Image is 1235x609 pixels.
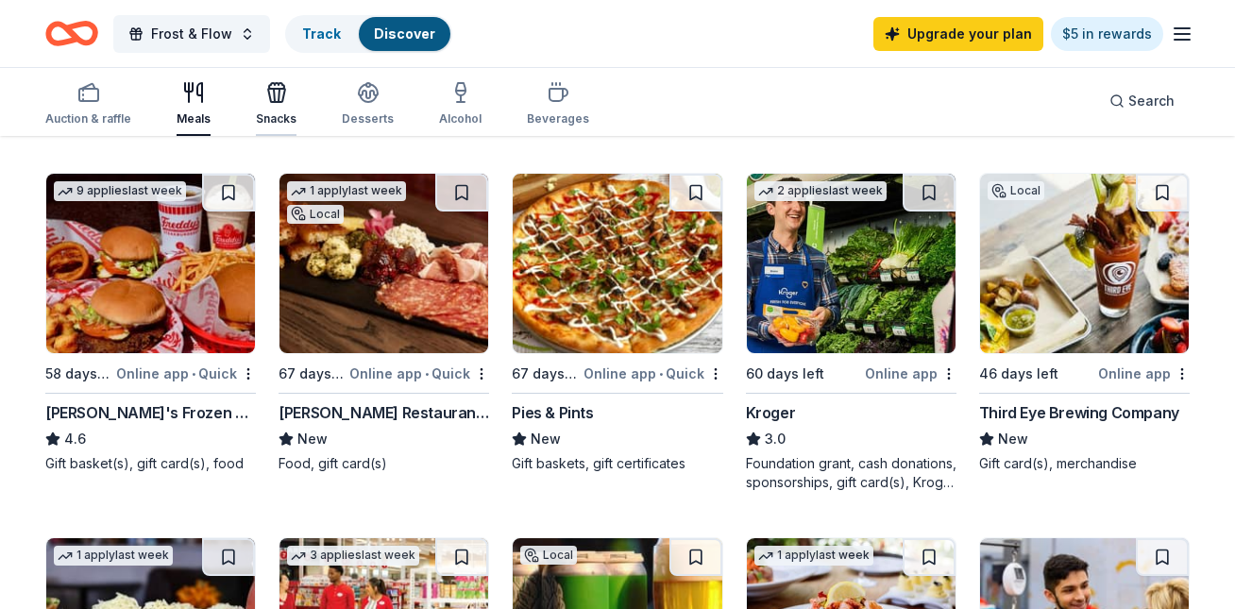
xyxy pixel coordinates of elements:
[256,111,296,127] div: Snacks
[1094,82,1190,120] button: Search
[45,111,131,127] div: Auction & raffle
[531,428,561,450] span: New
[256,74,296,136] button: Snacks
[746,401,796,424] div: Kroger
[279,401,489,424] div: [PERSON_NAME] Restaurant Group
[527,111,589,127] div: Beverages
[113,15,270,53] button: Frost & Flow
[45,363,112,385] div: 58 days left
[297,428,328,450] span: New
[584,362,723,385] div: Online app Quick
[374,25,435,42] a: Discover
[287,181,406,201] div: 1 apply last week
[116,362,256,385] div: Online app Quick
[1098,362,1190,385] div: Online app
[988,181,1044,200] div: Local
[979,363,1058,385] div: 46 days left
[287,546,419,566] div: 3 applies last week
[302,25,340,42] a: Track
[527,74,589,136] button: Beverages
[979,173,1190,473] a: Image for Third Eye Brewing CompanyLocal46 days leftOnline appThird Eye Brewing CompanyNewGift ca...
[64,428,86,450] span: 4.6
[746,454,956,492] div: Foundation grant, cash donations, sponsorships, gift card(s), Kroger products
[45,74,131,136] button: Auction & raffle
[979,454,1190,473] div: Gift card(s), merchandise
[747,174,956,353] img: Image for Kroger
[979,401,1179,424] div: Third Eye Brewing Company
[746,173,956,492] a: Image for Kroger2 applieslast week60 days leftOnline appKroger3.0Foundation grant, cash donations...
[512,454,722,473] div: Gift baskets, gift certificates
[439,74,482,136] button: Alcohol
[746,363,824,385] div: 60 days left
[342,74,394,136] button: Desserts
[54,181,186,201] div: 9 applies last week
[980,174,1189,353] img: Image for Third Eye Brewing Company
[45,401,256,424] div: [PERSON_NAME]'s Frozen Custard & Steakburgers
[54,546,173,566] div: 1 apply last week
[45,454,256,473] div: Gift basket(s), gift card(s), food
[349,362,489,385] div: Online app Quick
[754,546,873,566] div: 1 apply last week
[279,454,489,473] div: Food, gift card(s)
[45,11,98,56] a: Home
[342,111,394,127] div: Desserts
[998,428,1028,450] span: New
[177,74,211,136] button: Meals
[513,174,721,353] img: Image for Pies & Pints
[865,362,956,385] div: Online app
[1128,90,1175,112] span: Search
[439,111,482,127] div: Alcohol
[659,366,663,381] span: •
[512,173,722,473] a: Image for Pies & Pints67 days leftOnline app•QuickPies & PintsNewGift baskets, gift certificates
[279,363,346,385] div: 67 days left
[151,23,232,45] span: Frost & Flow
[512,401,593,424] div: Pies & Pints
[45,173,256,473] a: Image for Freddy's Frozen Custard & Steakburgers9 applieslast week58 days leftOnline app•Quick[PE...
[512,363,579,385] div: 67 days left
[425,366,429,381] span: •
[192,366,195,381] span: •
[279,174,488,353] img: Image for Cunningham Restaurant Group
[279,173,489,473] a: Image for Cunningham Restaurant Group1 applylast weekLocal67 days leftOnline app•Quick[PERSON_NAM...
[1051,17,1163,51] a: $5 in rewards
[765,428,786,450] span: 3.0
[873,17,1043,51] a: Upgrade your plan
[287,205,344,224] div: Local
[177,111,211,127] div: Meals
[285,15,452,53] button: TrackDiscover
[520,546,577,565] div: Local
[754,181,887,201] div: 2 applies last week
[46,174,255,353] img: Image for Freddy's Frozen Custard & Steakburgers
